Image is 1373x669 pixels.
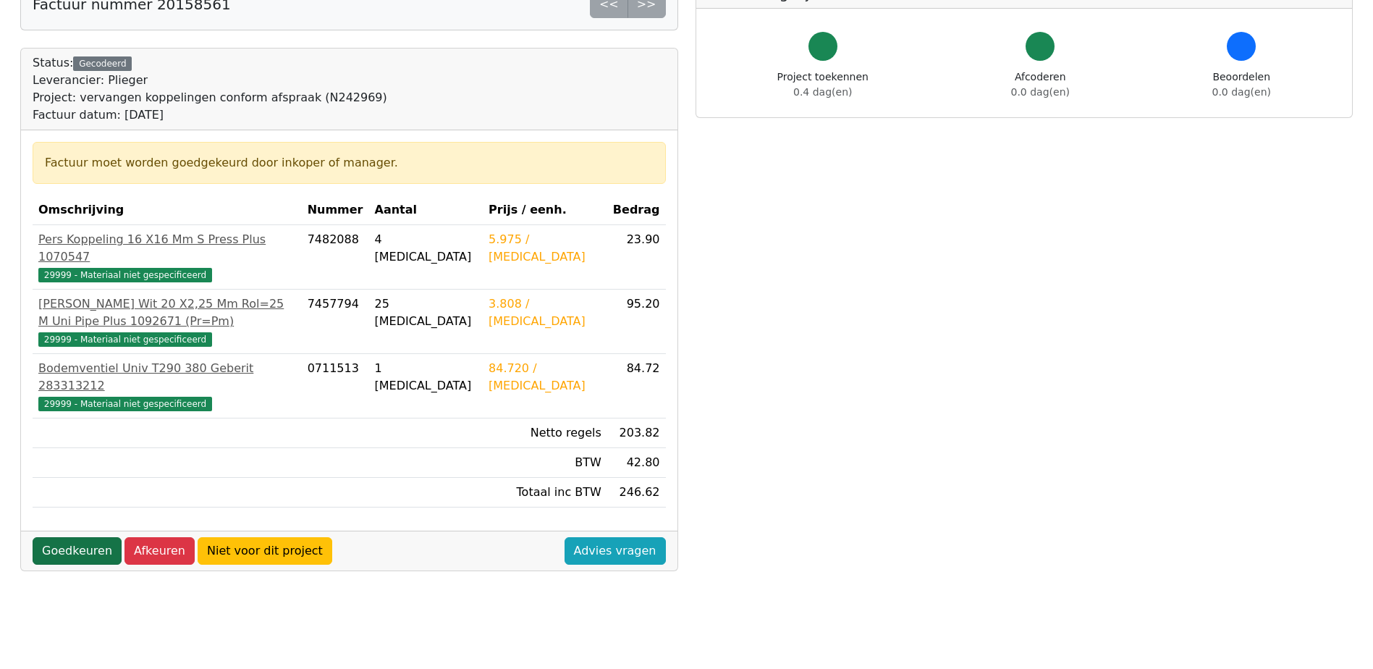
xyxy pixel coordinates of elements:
a: Advies vragen [565,537,666,565]
td: 7482088 [302,225,369,290]
th: Nummer [302,195,369,225]
td: 0711513 [302,354,369,418]
span: 0.0 dag(en) [1011,86,1070,98]
div: [PERSON_NAME] Wit 20 X2,25 Mm Rol=25 M Uni Pipe Plus 1092671 (Pr=Pm) [38,295,296,330]
div: 25 [MEDICAL_DATA] [375,295,478,330]
td: Totaal inc BTW [483,478,607,508]
div: Gecodeerd [73,56,132,71]
td: 7457794 [302,290,369,354]
td: 23.90 [607,225,666,290]
td: 42.80 [607,448,666,478]
span: 0.4 dag(en) [793,86,852,98]
td: 84.72 [607,354,666,418]
div: Status: [33,54,387,124]
td: 203.82 [607,418,666,448]
a: Bodemventiel Univ T290 380 Geberit 28331321229999 - Materiaal niet gespecificeerd [38,360,296,412]
span: 29999 - Materiaal niet gespecificeerd [38,397,212,411]
div: 5.975 / [MEDICAL_DATA] [489,231,601,266]
td: 95.20 [607,290,666,354]
td: Netto regels [483,418,607,448]
div: Factuur datum: [DATE] [33,106,387,124]
td: BTW [483,448,607,478]
div: Leverancier: Plieger [33,72,387,89]
span: 29999 - Materiaal niet gespecificeerd [38,332,212,347]
a: Goedkeuren [33,537,122,565]
div: 3.808 / [MEDICAL_DATA] [489,295,601,330]
div: 4 [MEDICAL_DATA] [375,231,478,266]
a: Niet voor dit project [198,537,332,565]
th: Aantal [369,195,483,225]
span: 29999 - Materiaal niet gespecificeerd [38,268,212,282]
div: Pers Koppeling 16 X16 Mm S Press Plus 1070547 [38,231,296,266]
a: Afkeuren [124,537,195,565]
td: 246.62 [607,478,666,508]
div: Project: vervangen koppelingen conform afspraak (N242969) [33,89,387,106]
div: Beoordelen [1212,70,1271,100]
a: [PERSON_NAME] Wit 20 X2,25 Mm Rol=25 M Uni Pipe Plus 1092671 (Pr=Pm)29999 - Materiaal niet gespec... [38,295,296,348]
div: Bodemventiel Univ T290 380 Geberit 283313212 [38,360,296,395]
span: 0.0 dag(en) [1212,86,1271,98]
th: Prijs / eenh. [483,195,607,225]
div: Factuur moet worden goedgekeurd door inkoper of manager. [45,154,654,172]
div: 1 [MEDICAL_DATA] [375,360,478,395]
th: Bedrag [607,195,666,225]
div: Project toekennen [777,70,869,100]
div: Afcoderen [1011,70,1070,100]
div: 84.720 / [MEDICAL_DATA] [489,360,601,395]
a: Pers Koppeling 16 X16 Mm S Press Plus 107054729999 - Materiaal niet gespecificeerd [38,231,296,283]
th: Omschrijving [33,195,302,225]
